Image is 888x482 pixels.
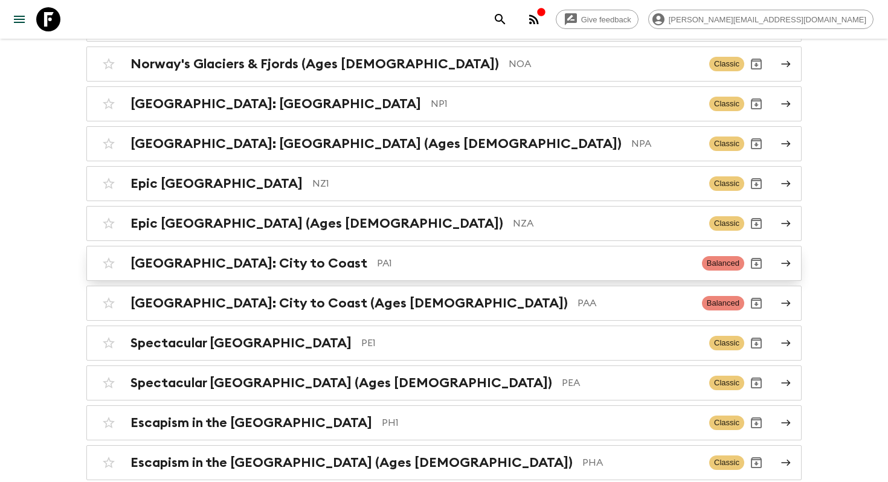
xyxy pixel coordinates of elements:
a: [GEOGRAPHIC_DATA]: City to CoastPA1BalancedArchive [86,246,802,281]
span: Classic [709,137,744,151]
a: [GEOGRAPHIC_DATA]: City to Coast (Ages [DEMOGRAPHIC_DATA])PAABalancedArchive [86,286,802,321]
button: Archive [744,251,768,275]
span: [PERSON_NAME][EMAIL_ADDRESS][DOMAIN_NAME] [662,15,873,24]
button: Archive [744,211,768,236]
a: Escapism in the [GEOGRAPHIC_DATA]PH1ClassicArchive [86,405,802,440]
h2: Spectacular [GEOGRAPHIC_DATA] (Ages [DEMOGRAPHIC_DATA]) [130,375,552,391]
a: [GEOGRAPHIC_DATA]: [GEOGRAPHIC_DATA]NP1ClassicArchive [86,86,802,121]
p: PAA [578,296,692,310]
span: Give feedback [574,15,638,24]
span: Classic [709,216,744,231]
span: Classic [709,376,744,390]
button: menu [7,7,31,31]
p: PE1 [361,336,700,350]
p: PEA [562,376,700,390]
span: Classic [709,57,744,71]
h2: [GEOGRAPHIC_DATA]: City to Coast [130,255,367,271]
a: Epic [GEOGRAPHIC_DATA]NZ1ClassicArchive [86,166,802,201]
h2: Epic [GEOGRAPHIC_DATA] [130,176,303,191]
button: Archive [744,331,768,355]
p: NOA [509,57,700,71]
button: Archive [744,451,768,475]
span: Classic [709,455,744,470]
p: NZA [513,216,700,231]
button: Archive [744,52,768,76]
h2: [GEOGRAPHIC_DATA]: [GEOGRAPHIC_DATA] (Ages [DEMOGRAPHIC_DATA]) [130,136,622,152]
h2: Escapism in the [GEOGRAPHIC_DATA] (Ages [DEMOGRAPHIC_DATA]) [130,455,573,471]
button: Archive [744,291,768,315]
span: Classic [709,416,744,430]
button: Archive [744,411,768,435]
span: Balanced [702,296,744,310]
button: search adventures [488,7,512,31]
button: Archive [744,132,768,156]
a: Give feedback [556,10,639,29]
p: PA1 [377,256,692,271]
h2: [GEOGRAPHIC_DATA]: [GEOGRAPHIC_DATA] [130,96,421,112]
button: Archive [744,371,768,395]
span: Classic [709,97,744,111]
h2: [GEOGRAPHIC_DATA]: City to Coast (Ages [DEMOGRAPHIC_DATA]) [130,295,568,311]
h2: Spectacular [GEOGRAPHIC_DATA] [130,335,352,351]
h2: Escapism in the [GEOGRAPHIC_DATA] [130,415,372,431]
a: Spectacular [GEOGRAPHIC_DATA]PE1ClassicArchive [86,326,802,361]
p: NP1 [431,97,700,111]
span: Classic [709,176,744,191]
p: PHA [582,455,700,470]
div: [PERSON_NAME][EMAIL_ADDRESS][DOMAIN_NAME] [648,10,874,29]
p: NZ1 [312,176,700,191]
h2: Epic [GEOGRAPHIC_DATA] (Ages [DEMOGRAPHIC_DATA]) [130,216,503,231]
button: Archive [744,92,768,116]
a: Spectacular [GEOGRAPHIC_DATA] (Ages [DEMOGRAPHIC_DATA])PEAClassicArchive [86,365,802,400]
h2: Norway's Glaciers & Fjords (Ages [DEMOGRAPHIC_DATA]) [130,56,499,72]
span: Balanced [702,256,744,271]
a: Epic [GEOGRAPHIC_DATA] (Ages [DEMOGRAPHIC_DATA])NZAClassicArchive [86,206,802,241]
span: Classic [709,336,744,350]
a: Norway's Glaciers & Fjords (Ages [DEMOGRAPHIC_DATA])NOAClassicArchive [86,47,802,82]
p: NPA [631,137,700,151]
a: [GEOGRAPHIC_DATA]: [GEOGRAPHIC_DATA] (Ages [DEMOGRAPHIC_DATA])NPAClassicArchive [86,126,802,161]
button: Archive [744,172,768,196]
p: PH1 [382,416,700,430]
a: Escapism in the [GEOGRAPHIC_DATA] (Ages [DEMOGRAPHIC_DATA])PHAClassicArchive [86,445,802,480]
